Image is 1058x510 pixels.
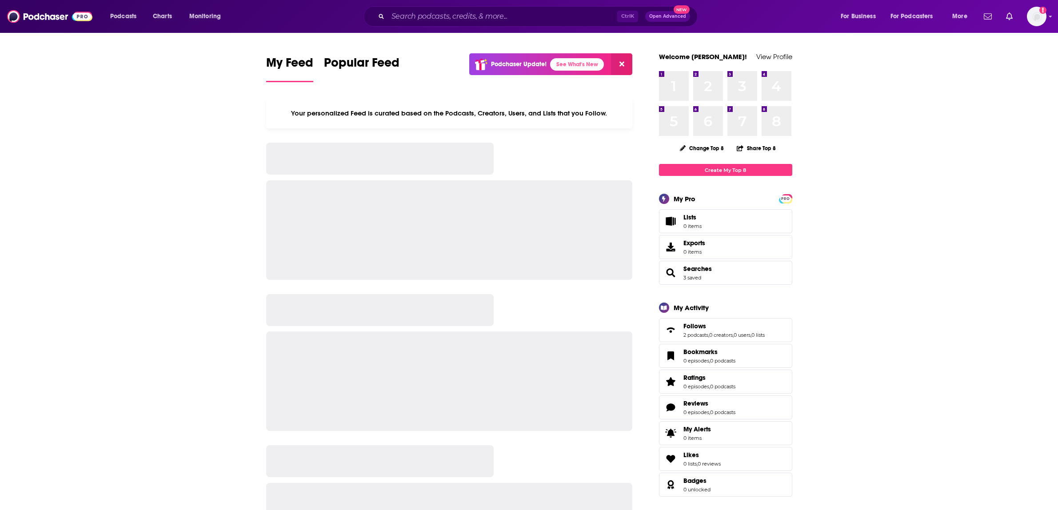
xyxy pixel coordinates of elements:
[683,435,711,441] span: 0 items
[683,451,699,459] span: Likes
[683,275,701,281] a: 3 saved
[708,332,709,338] span: ,
[683,332,708,338] a: 2 podcasts
[550,58,604,71] a: See What's New
[710,383,735,390] a: 0 podcasts
[683,348,735,356] a: Bookmarks
[674,303,709,312] div: My Activity
[659,447,792,471] span: Likes
[709,383,710,390] span: ,
[147,9,177,24] a: Charts
[683,239,705,247] span: Exports
[662,324,680,336] a: Follows
[885,9,946,24] button: open menu
[110,10,136,23] span: Podcasts
[683,223,702,229] span: 0 items
[736,139,776,157] button: Share Top 8
[683,213,702,221] span: Lists
[662,350,680,362] a: Bookmarks
[683,265,712,273] a: Searches
[266,55,313,76] span: My Feed
[388,9,617,24] input: Search podcasts, credits, & more...
[659,421,792,445] a: My Alerts
[1027,7,1046,26] button: Show profile menu
[1027,7,1046,26] span: Logged in as nicole.koremenos
[659,235,792,259] a: Exports
[683,348,718,356] span: Bookmarks
[780,195,791,202] a: PRO
[683,477,707,485] span: Badges
[709,332,733,338] a: 0 creators
[674,195,695,203] div: My Pro
[841,10,876,23] span: For Business
[662,453,680,465] a: Likes
[751,332,765,338] a: 0 lists
[659,344,792,368] span: Bookmarks
[834,9,887,24] button: open menu
[683,477,711,485] a: Badges
[952,10,967,23] span: More
[662,267,680,279] a: Searches
[266,55,313,82] a: My Feed
[617,11,638,22] span: Ctrl K
[662,241,680,253] span: Exports
[683,451,721,459] a: Likes
[675,143,730,154] button: Change Top 8
[662,401,680,414] a: Reviews
[1039,7,1046,14] svg: Add a profile image
[659,261,792,285] span: Searches
[659,209,792,233] a: Lists
[659,473,792,497] span: Badges
[659,370,792,394] span: Ratings
[266,98,633,128] div: Your personalized Feed is curated based on the Podcasts, Creators, Users, and Lists that you Follow.
[890,10,933,23] span: For Podcasters
[645,11,690,22] button: Open AdvancedNew
[659,318,792,342] span: Follows
[756,52,792,61] a: View Profile
[674,5,690,14] span: New
[324,55,399,76] span: Popular Feed
[683,425,711,433] span: My Alerts
[1027,7,1046,26] img: User Profile
[683,249,705,255] span: 0 items
[683,374,735,382] a: Ratings
[698,461,721,467] a: 0 reviews
[324,55,399,82] a: Popular Feed
[104,9,148,24] button: open menu
[683,399,735,407] a: Reviews
[683,383,709,390] a: 0 episodes
[662,427,680,439] span: My Alerts
[709,358,710,364] span: ,
[7,8,92,25] img: Podchaser - Follow, Share and Rate Podcasts
[683,486,711,493] a: 0 unlocked
[662,215,680,227] span: Lists
[980,9,995,24] a: Show notifications dropdown
[1002,9,1016,24] a: Show notifications dropdown
[709,409,710,415] span: ,
[683,322,765,330] a: Follows
[183,9,232,24] button: open menu
[491,60,547,68] p: Podchaser Update!
[946,9,978,24] button: open menu
[372,6,706,27] div: Search podcasts, credits, & more...
[683,409,709,415] a: 0 episodes
[751,332,751,338] span: ,
[153,10,172,23] span: Charts
[710,358,735,364] a: 0 podcasts
[659,164,792,176] a: Create My Top 8
[662,478,680,491] a: Badges
[189,10,221,23] span: Monitoring
[683,374,706,382] span: Ratings
[683,213,696,221] span: Lists
[662,375,680,388] a: Ratings
[659,52,747,61] a: Welcome [PERSON_NAME]!
[649,14,686,19] span: Open Advanced
[734,332,751,338] a: 0 users
[683,399,708,407] span: Reviews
